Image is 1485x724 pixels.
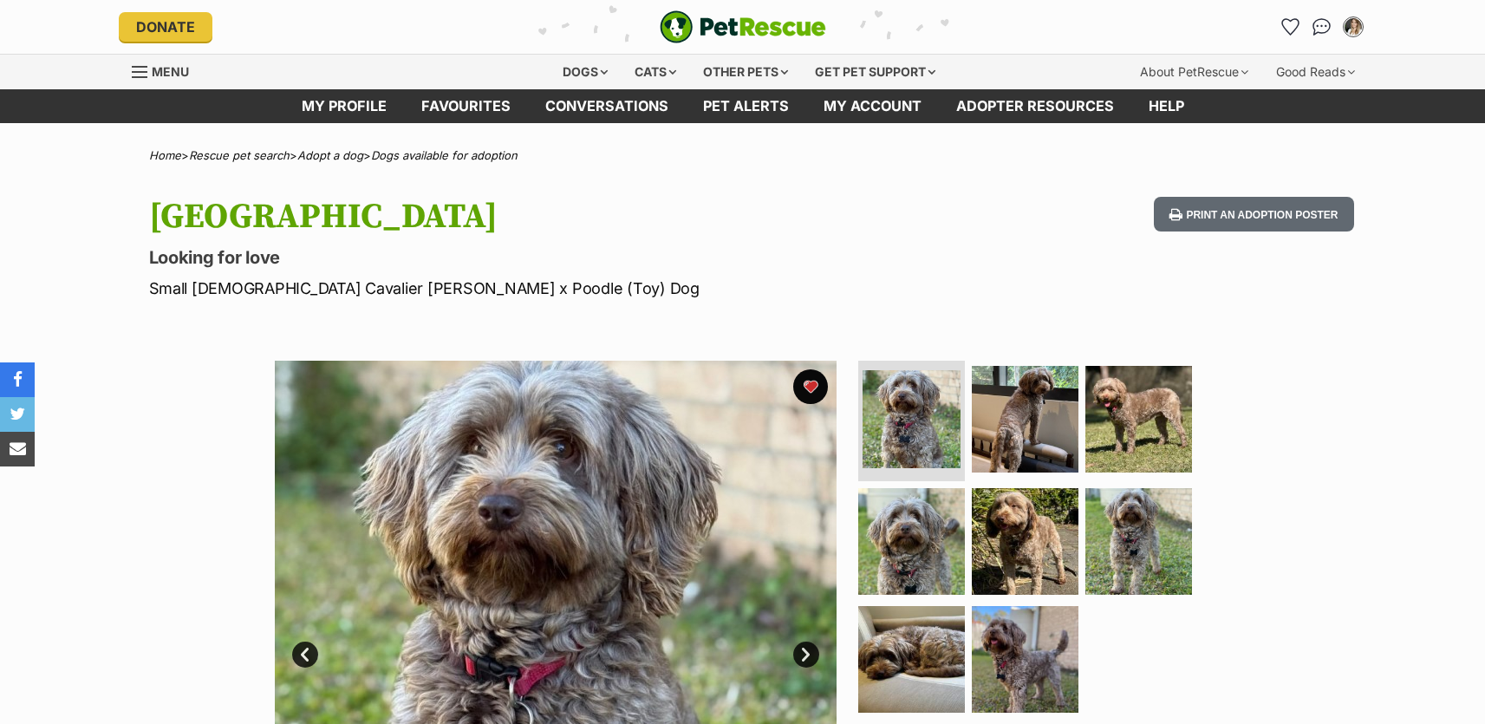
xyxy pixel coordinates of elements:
[806,89,939,123] a: My account
[1345,18,1362,36] img: mindygouldphotography@gmail.com profile pic
[660,10,826,43] a: PetRescue
[793,369,828,404] button: favourite
[1277,13,1367,41] ul: Account quick links
[1277,13,1305,41] a: Favourites
[189,148,290,162] a: Rescue pet search
[292,642,318,668] a: Prev
[1128,55,1260,89] div: About PetRescue
[1085,488,1192,595] img: Photo of Brooklyn
[1264,55,1367,89] div: Good Reads
[858,488,965,595] img: Photo of Brooklyn
[149,277,883,300] p: Small [DEMOGRAPHIC_DATA] Cavalier [PERSON_NAME] x Poodle (Toy) Dog
[803,55,948,89] div: Get pet support
[550,55,620,89] div: Dogs
[284,89,404,123] a: My profile
[686,89,806,123] a: Pet alerts
[152,64,189,79] span: Menu
[132,55,201,86] a: Menu
[1312,18,1331,36] img: chat-41dd97257d64d25036548639549fe6c8038ab92f7586957e7f3b1b290dea8141.svg
[297,148,363,162] a: Adopt a dog
[972,366,1078,473] img: Photo of Brooklyn
[1131,89,1202,123] a: Help
[939,89,1131,123] a: Adopter resources
[149,148,181,162] a: Home
[858,606,965,713] img: Photo of Brooklyn
[660,10,826,43] img: logo-e224e6f780fb5917bec1dbf3a21bbac754714ae5b6737aabdf751b685950b380.svg
[793,642,819,668] a: Next
[863,370,961,468] img: Photo of Brooklyn
[528,89,686,123] a: conversations
[622,55,688,89] div: Cats
[404,89,528,123] a: Favourites
[1339,13,1367,41] button: My account
[1085,366,1192,473] img: Photo of Brooklyn
[972,488,1078,595] img: Photo of Brooklyn
[1154,197,1353,232] button: Print an adoption poster
[149,197,883,237] h1: [GEOGRAPHIC_DATA]
[371,148,518,162] a: Dogs available for adoption
[119,12,212,42] a: Donate
[691,55,800,89] div: Other pets
[106,149,1380,162] div: > > >
[972,606,1078,713] img: Photo of Brooklyn
[149,245,883,270] p: Looking for love
[1308,13,1336,41] a: Conversations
